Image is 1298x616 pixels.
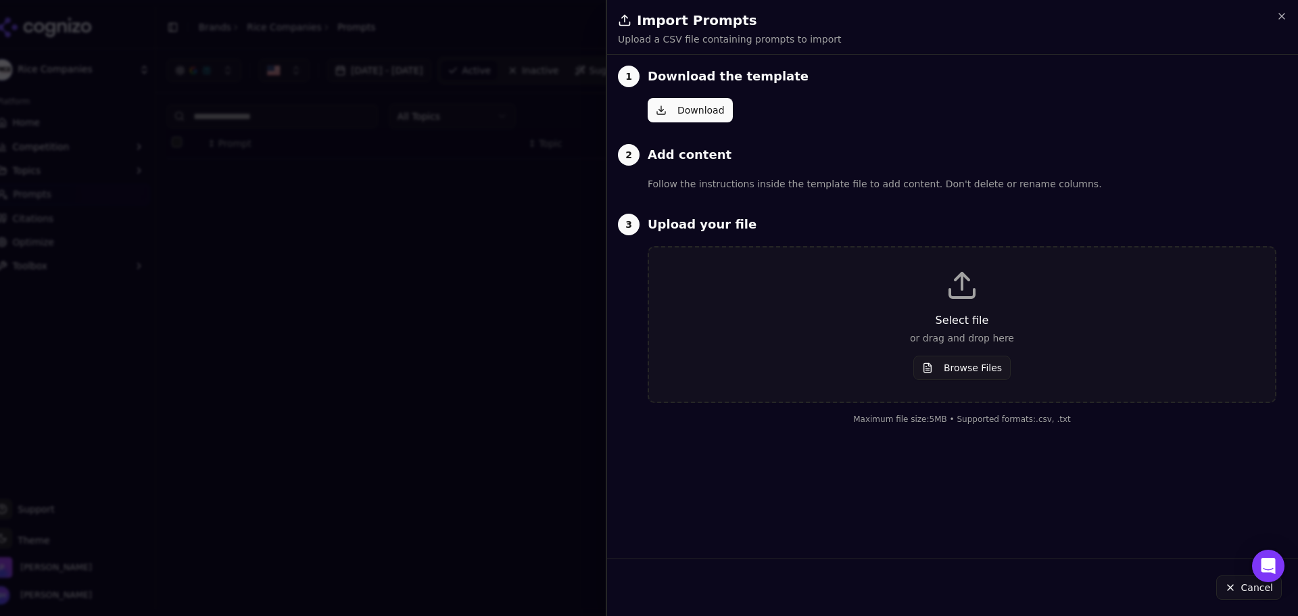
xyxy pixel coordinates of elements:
[648,414,1276,425] div: Maximum file size: 5 MB • Supported formats: .csv, .txt
[648,145,731,164] h3: Add content
[913,356,1011,380] button: Browse Files
[648,67,809,86] h3: Download the template
[1216,575,1282,600] button: Cancel
[618,66,640,87] div: 1
[618,11,1287,30] h2: Import Prompts
[648,215,756,234] h3: Upload your file
[618,32,841,46] p: Upload a CSV file containing prompts to import
[618,144,640,166] div: 2
[648,176,1276,192] p: Follow the instructions inside the template file to add content. Don't delete or rename columns.
[671,312,1253,329] p: Select file
[671,331,1253,345] p: or drag and drop here
[648,98,733,122] button: Download
[618,214,640,235] div: 3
